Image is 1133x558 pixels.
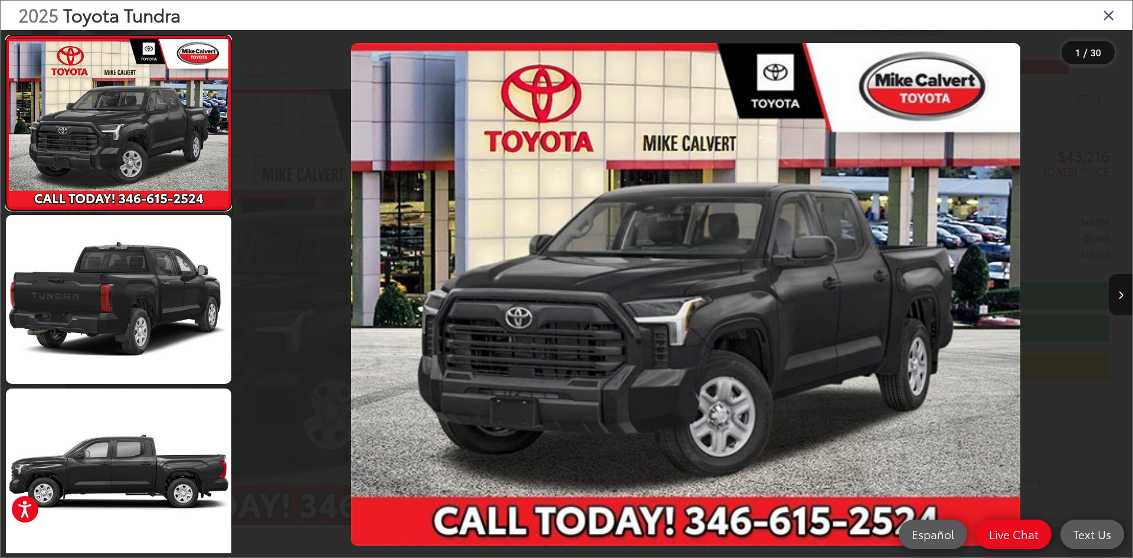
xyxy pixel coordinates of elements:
span: 1 [1076,45,1080,58]
i: Close gallery [1103,7,1115,22]
span: Live Chat [983,527,1044,541]
img: 2025 Toyota Tundra SR [4,213,233,386]
span: / [1082,48,1088,57]
img: 2025 Toyota Tundra SR [351,43,1020,546]
a: Text Us [1060,520,1124,549]
a: Español [899,520,967,549]
span: 2025 [18,2,58,27]
img: 2025 Toyota Tundra SR [6,39,230,207]
div: 2025 Toyota Tundra SR 0 [239,43,1132,546]
button: Next image [1109,274,1132,315]
span: 30 [1091,45,1101,58]
span: Text Us [1067,527,1117,541]
a: Live Chat [976,520,1052,549]
span: Español [906,527,960,541]
span: Toyota Tundra [63,2,181,27]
